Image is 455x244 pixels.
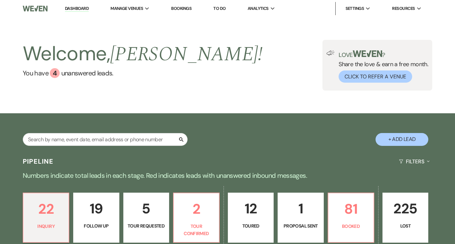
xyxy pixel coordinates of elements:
[50,68,60,78] div: 4
[213,6,226,11] a: To Do
[282,198,319,220] p: 1
[328,193,374,243] a: 81Booked
[326,50,335,56] img: loud-speaker-illustration.svg
[123,193,169,243] a: 5Tour Requested
[332,223,370,230] p: Booked
[128,198,165,220] p: 5
[387,222,424,230] p: Lost
[23,157,54,166] h3: Pipeline
[128,222,165,230] p: Tour Requested
[332,198,370,220] p: 81
[232,198,269,220] p: 12
[171,6,192,11] a: Bookings
[248,5,269,12] span: Analytics
[178,223,215,237] p: Tour Confirmed
[376,133,428,146] button: + Add Lead
[392,5,415,12] span: Resources
[77,198,115,220] p: 19
[23,40,262,68] h2: Welcome,
[232,222,269,230] p: Toured
[353,50,382,57] img: weven-logo-green.svg
[65,6,89,12] a: Dashboard
[228,193,274,243] a: 12Toured
[27,223,65,230] p: Inquiry
[387,198,424,220] p: 225
[339,70,412,83] button: Click to Refer a Venue
[77,222,115,230] p: Follow Up
[23,68,262,78] a: You have 4 unanswered leads.
[23,193,69,243] a: 22Inquiry
[382,193,428,243] a: 225Lost
[23,2,47,15] img: Weven Logo
[173,193,220,243] a: 2Tour Confirmed
[346,5,364,12] span: Settings
[73,193,119,243] a: 19Follow Up
[110,5,143,12] span: Manage Venues
[27,198,65,220] p: 22
[282,222,319,230] p: Proposal Sent
[23,133,188,146] input: Search by name, event date, email address or phone number
[396,153,432,170] button: Filters
[110,39,262,69] span: [PERSON_NAME] !
[178,198,215,220] p: 2
[278,193,323,243] a: 1Proposal Sent
[339,50,428,58] p: Love ?
[335,50,428,83] div: Share the love & earn a free month.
